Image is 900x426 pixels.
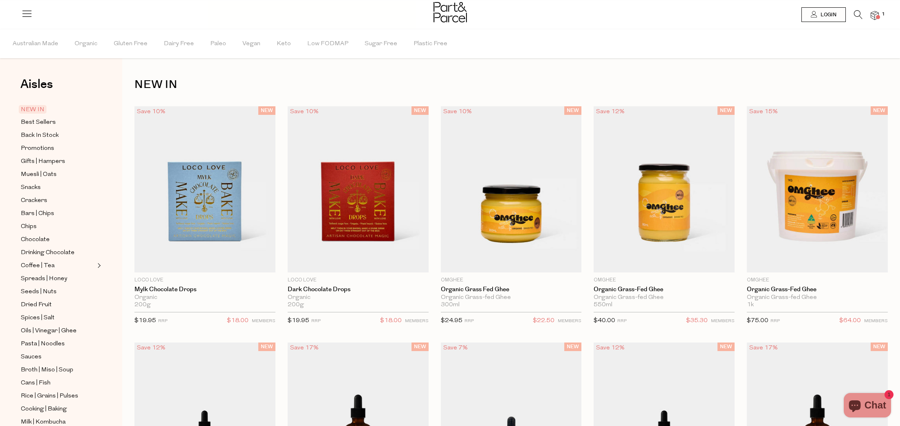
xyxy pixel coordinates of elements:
[21,144,54,154] span: Promotions
[288,294,429,301] div: Organic
[594,106,735,272] img: Organic Grass-fed Ghee
[441,301,460,309] span: 300ml
[365,30,397,58] span: Sugar Free
[564,106,581,115] span: NEW
[717,343,735,351] span: NEW
[21,248,95,258] a: Drinking Chocolate
[307,30,348,58] span: Low FODMAP
[21,117,95,127] a: Best Sellers
[134,106,168,117] div: Save 10%
[801,7,846,22] a: Login
[21,235,50,245] span: Chocolate
[75,30,97,58] span: Organic
[441,318,462,324] span: $24.95
[21,378,51,388] span: Cans | Fish
[21,274,67,284] span: Spreads | Honey
[288,286,429,293] a: Dark Chocolate Drops
[21,313,55,323] span: Spices | Salt
[134,343,168,354] div: Save 12%
[164,30,194,58] span: Dairy Free
[21,365,95,375] a: Broth | Miso | Soup
[134,106,275,272] img: Mylk Chocolate Drops
[21,169,95,180] a: Muesli | Oats
[21,261,55,271] span: Coffee | Tea
[134,301,151,309] span: 200g
[594,343,627,354] div: Save 12%
[288,318,309,324] span: $19.95
[21,404,67,414] span: Cooking | Baking
[841,393,893,419] inbox-online-store-chat: Shopify online store chat
[747,106,780,117] div: Save 15%
[21,300,52,310] span: Dried Fruit
[770,319,780,323] small: RRP
[747,294,888,301] div: Organic Grass-fed Ghee
[114,30,147,58] span: Gluten Free
[21,352,42,362] span: Sauces
[864,319,888,323] small: MEMBERS
[210,30,226,58] span: Paleo
[252,319,275,323] small: MEMBERS
[242,30,260,58] span: Vegan
[21,209,95,219] a: Bars | Chips
[134,318,156,324] span: $19.95
[311,319,321,323] small: RRP
[686,316,708,326] span: $35.30
[594,318,615,324] span: $40.00
[134,294,275,301] div: Organic
[21,339,65,349] span: Pasta | Noodles
[21,378,95,388] a: Cans | Fish
[594,301,612,309] span: 550ml
[21,157,65,167] span: Gifts | Hampers
[533,316,555,326] span: $22.50
[411,343,429,351] span: NEW
[747,277,888,284] p: OMGhee
[819,11,836,18] span: Login
[134,277,275,284] p: Loco Love
[20,78,53,99] a: Aisles
[21,339,95,349] a: Pasta | Noodles
[558,319,581,323] small: MEMBERS
[414,30,447,58] span: Plastic Free
[21,222,95,232] a: Chips
[21,182,95,193] a: Snacks
[288,301,304,309] span: 200g
[277,30,291,58] span: Keto
[871,106,888,115] span: NEW
[441,106,474,117] div: Save 10%
[441,343,470,354] div: Save 7%
[95,261,101,270] button: Expand/Collapse Coffee | Tea
[21,326,95,336] a: Oils | Vinegar | Ghee
[21,248,75,258] span: Drinking Chocolate
[871,343,888,351] span: NEW
[21,131,59,141] span: Back In Stock
[21,156,95,167] a: Gifts | Hampers
[747,318,768,324] span: $75.00
[21,287,57,297] span: Seeds | Nuts
[21,365,73,375] span: Broth | Miso | Soup
[258,343,275,351] span: NEW
[405,319,429,323] small: MEMBERS
[21,143,95,154] a: Promotions
[20,75,53,93] span: Aisles
[21,300,95,310] a: Dried Fruit
[21,196,47,206] span: Crackers
[134,75,888,94] h1: NEW IN
[747,301,754,309] span: 1k
[880,11,887,18] span: 1
[441,286,582,293] a: Organic Grass Fed Ghee
[288,343,321,354] div: Save 17%
[617,319,627,323] small: RRP
[441,106,582,272] img: Organic Grass Fed Ghee
[441,277,582,284] p: OMGhee
[134,286,275,293] a: Mylk Chocolate Drops
[288,106,429,272] img: Dark Chocolate Drops
[21,404,95,414] a: Cooking | Baking
[21,261,95,271] a: Coffee | Tea
[594,294,735,301] div: Organic Grass-fed Ghee
[288,106,321,117] div: Save 10%
[747,286,888,293] a: Organic Grass-fed Ghee
[21,183,41,193] span: Snacks
[21,391,78,401] span: Rice | Grains | Pulses
[21,352,95,362] a: Sauces
[227,316,249,326] span: $18.00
